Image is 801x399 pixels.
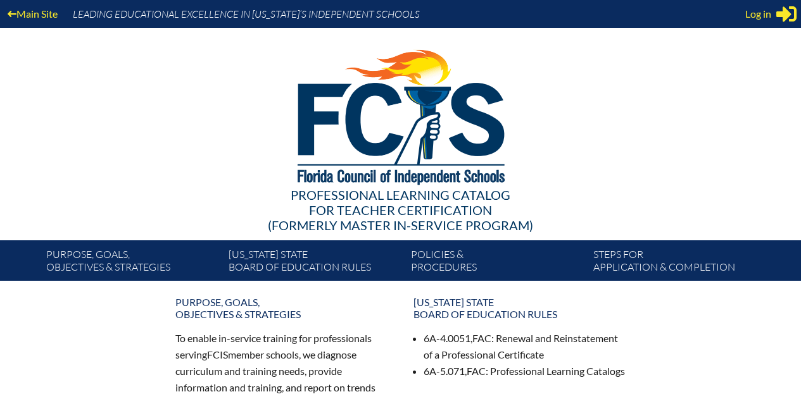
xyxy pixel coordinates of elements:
[270,28,531,200] img: FCISlogo221.eps
[207,348,228,360] span: FCIS
[472,332,491,344] span: FAC
[224,245,406,281] a: [US_STATE] StateBoard of Education rules
[168,291,396,325] a: Purpose, goals,objectives & strategies
[745,6,771,21] span: Log in
[776,4,797,24] svg: Sign in or register
[424,363,626,379] li: 6A-5.071, : Professional Learning Catalogs
[588,245,771,281] a: Steps forapplication & completion
[36,187,766,233] div: Professional Learning Catalog (formerly Master In-service Program)
[41,245,224,281] a: Purpose, goals,objectives & strategies
[309,202,492,218] span: for Teacher Certification
[406,245,588,281] a: Policies &Procedures
[406,291,634,325] a: [US_STATE] StateBoard of Education rules
[3,5,63,22] a: Main Site
[467,365,486,377] span: FAC
[424,330,626,363] li: 6A-4.0051, : Renewal and Reinstatement of a Professional Certificate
